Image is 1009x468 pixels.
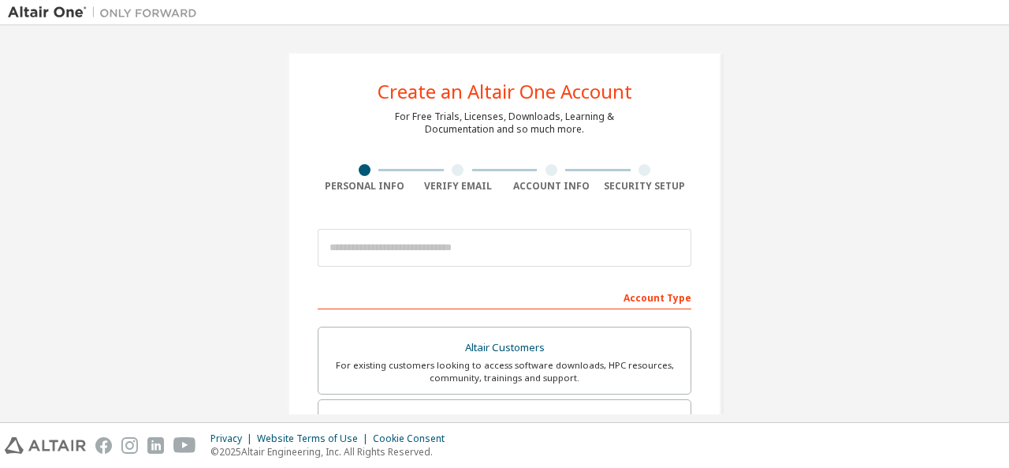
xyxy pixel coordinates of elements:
div: Create an Altair One Account [378,82,632,101]
img: altair_logo.svg [5,437,86,454]
img: facebook.svg [95,437,112,454]
div: Account Info [504,180,598,193]
div: For existing customers looking to access software downloads, HPC resources, community, trainings ... [328,359,681,384]
p: © 2025 Altair Engineering, Inc. All Rights Reserved. [210,445,454,459]
img: Altair One [8,5,205,21]
img: youtube.svg [173,437,196,454]
div: Students [328,410,681,432]
div: Altair Customers [328,337,681,359]
div: Privacy [210,432,257,445]
div: Security Setup [598,180,692,193]
div: Verify Email [411,180,505,193]
div: Website Terms of Use [257,432,373,445]
div: Cookie Consent [373,432,454,445]
img: linkedin.svg [147,437,164,454]
div: For Free Trials, Licenses, Downloads, Learning & Documentation and so much more. [395,110,614,136]
img: instagram.svg [121,437,138,454]
div: Personal Info [318,180,411,193]
div: Account Type [318,284,691,309]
